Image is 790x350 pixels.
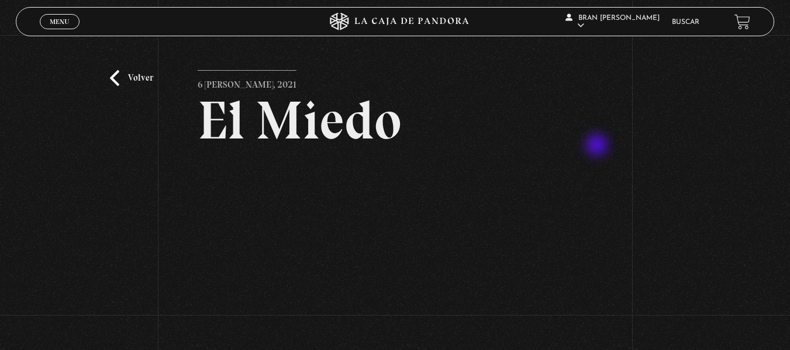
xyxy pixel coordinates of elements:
[672,19,699,26] a: Buscar
[198,70,296,93] p: 6 [PERSON_NAME], 2021
[46,28,73,36] span: Cerrar
[565,15,660,29] span: Bran [PERSON_NAME]
[198,93,592,147] h2: El Miedo
[734,13,750,29] a: View your shopping cart
[110,70,153,86] a: Volver
[50,18,69,25] span: Menu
